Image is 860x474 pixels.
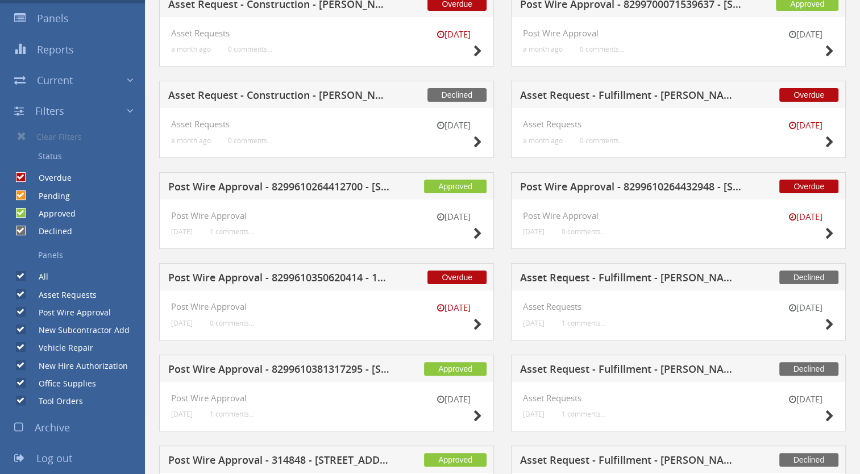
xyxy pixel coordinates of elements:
h4: Post Wire Approval [523,211,834,221]
h4: Asset Requests [523,119,834,129]
small: [DATE] [777,211,834,223]
span: Overdue [779,88,838,102]
h5: Post Wire Approval - 314848 - [STREET_ADDRESS] [168,455,390,469]
h5: Post Wire Approval - 8299610381317295 - [STREET_ADDRESS] [168,364,390,378]
label: New Hire Authorization [27,360,128,372]
span: Approved [424,362,487,376]
h5: Post Wire Approval - 8299610264432948 - [STREET_ADDRESS][PERSON_NAME] [520,181,742,196]
small: 1 comments... [210,410,254,418]
span: Panels [37,11,69,25]
small: [DATE] [777,28,834,40]
span: Declined [779,362,838,376]
h4: Post Wire Approval [171,211,482,221]
span: Overdue [427,271,487,284]
span: Approved [424,180,487,193]
h4: Post Wire Approval [523,28,834,38]
label: New Subcontractor Add [27,325,130,336]
span: Current [37,73,73,87]
small: [DATE] [523,410,545,418]
small: [DATE] [777,302,834,314]
small: a month ago [523,136,563,145]
small: [DATE] [523,319,545,327]
small: 0 comments... [228,136,272,145]
h5: Post Wire Approval - 8299610350620414 - 10689 [PERSON_NAME] ct Manassas, [GEOGRAPHIC_DATA] 20110 US [168,272,390,286]
small: [DATE] [425,393,482,405]
label: Overdue [27,172,72,184]
label: Post Wire Approval [27,307,111,318]
h5: Asset Request - Construction - [PERSON_NAME] [168,90,390,104]
small: [DATE] [425,302,482,314]
small: a month ago [171,45,211,53]
small: 0 comments... [210,319,254,327]
small: a month ago [171,136,211,145]
span: Declined [779,271,838,284]
small: 1 comments... [210,227,254,236]
span: Archive [35,421,70,434]
label: Office Supplies [27,378,96,389]
label: Tool Orders [27,396,83,407]
span: Reports [37,43,74,56]
a: Clear Filters [9,126,145,147]
small: [DATE] [425,119,482,131]
h4: Asset Requests [523,302,834,311]
small: 1 comments... [562,319,606,327]
small: 0 comments... [580,45,624,53]
small: a month ago [523,45,563,53]
small: [DATE] [425,28,482,40]
h4: Post Wire Approval [171,393,482,403]
span: Declined [779,453,838,467]
h5: Post Wire Approval - 8299610264412700 - [STREET_ADDRESS][PERSON_NAME] [168,181,390,196]
span: Filters [35,104,64,118]
label: Asset Requests [27,289,97,301]
span: Declined [427,88,487,102]
small: 0 comments... [228,45,272,53]
small: [DATE] [171,410,193,418]
small: [DATE] [171,227,193,236]
small: [DATE] [171,319,193,327]
h5: Asset Request - Fulfillment - [PERSON_NAME] [520,364,742,378]
h5: Asset Request - Fulfillment - [PERSON_NAME] [520,272,742,286]
label: Approved [27,208,76,219]
small: [DATE] [425,211,482,223]
h4: Post Wire Approval [171,302,482,311]
span: Overdue [779,180,838,193]
label: All [27,271,48,282]
h5: Asset Request - Fulfillment - [PERSON_NAME] [520,90,742,104]
label: Pending [27,190,70,202]
a: Panels [9,246,145,265]
small: 0 comments... [562,227,606,236]
a: Status [9,147,145,166]
h5: Asset Request - Fulfillment - [PERSON_NAME] [520,455,742,469]
small: [DATE] [777,393,834,405]
span: Approved [424,453,487,467]
small: 1 comments... [562,410,606,418]
h4: Asset Requests [523,393,834,403]
small: [DATE] [777,119,834,131]
label: Vehicle Repair [27,342,93,354]
span: Log out [36,451,72,465]
small: 0 comments... [580,136,624,145]
h4: Asset Requests [171,28,482,38]
h4: Asset Requests [171,119,482,129]
small: [DATE] [523,227,545,236]
label: Declined [27,226,72,237]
